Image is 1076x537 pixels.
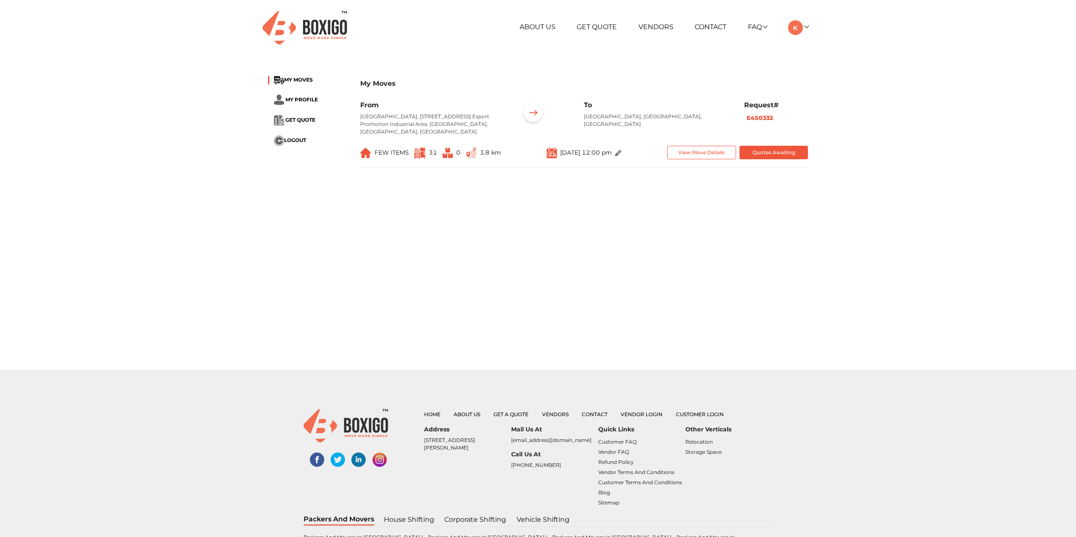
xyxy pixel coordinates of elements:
img: ... [615,150,622,156]
a: About Us [454,411,480,417]
img: ... [466,147,476,158]
button: View Move Details [667,146,736,160]
img: linked-in-social-links [351,452,366,467]
img: ... [274,95,284,105]
a: Get Quote [577,23,617,31]
a: Customer Login [676,411,724,417]
span: 0 [456,149,460,156]
img: ... [520,101,546,127]
button: Quotes Awaiting [739,146,808,160]
a: ...MY MOVES [274,77,313,83]
span: MY PROFILE [285,96,318,103]
h6: Address [424,426,511,433]
p: [GEOGRAPHIC_DATA], [STREET_ADDRESS] Export Promotion Industrial Area, [GEOGRAPHIC_DATA], [GEOGRAP... [360,113,507,136]
h6: From [360,101,507,109]
a: [PHONE_NUMBER] [511,462,561,468]
a: Relocation [685,439,713,445]
a: Vendor FAQ [598,449,629,455]
a: ... GET QUOTE [274,117,315,123]
h6: Call Us At [511,451,598,458]
a: Packers and Movers [304,514,374,526]
button: ...LOGOUT [274,136,306,146]
a: Customer Terms and Conditions [598,479,682,485]
a: Get a Quote [493,411,528,417]
a: House shifting [383,514,435,525]
img: ... [414,147,425,158]
img: ... [274,136,284,146]
a: Contact [582,411,608,417]
a: Refund Policy [598,459,634,465]
h6: To [584,101,731,109]
img: facebook-social-links [310,452,324,467]
a: Sitemap [598,499,619,506]
a: Blog [598,489,610,496]
a: Corporate shifting [444,514,507,525]
img: twitter-social-links [331,452,345,467]
a: About Us [520,23,556,31]
a: FAQ [748,23,767,31]
span: GET QUOTE [285,117,315,123]
h6: Request# [744,101,808,109]
a: Vendor Terms and Conditions [598,469,674,475]
span: 31 [429,149,437,156]
span: MY MOVES [284,77,313,83]
h3: My Moves [360,79,808,87]
button: E450332 [744,113,775,123]
a: Home [424,411,441,417]
span: [DATE] 12:00 pm [560,149,612,156]
img: ... [360,148,371,158]
p: [STREET_ADDRESS][PERSON_NAME] [424,436,511,452]
span: LOGOUT [284,137,306,144]
a: Contact [695,23,726,31]
img: Boxigo [263,11,347,44]
a: Vendors [542,411,569,417]
img: ... [547,147,557,158]
p: [GEOGRAPHIC_DATA], [GEOGRAPHIC_DATA], [GEOGRAPHIC_DATA] [584,113,731,128]
a: Customer FAQ [598,439,637,445]
span: 3.8 km [480,149,501,156]
img: ... [274,76,284,85]
a: ... MY PROFILE [274,96,318,103]
img: ... [274,115,284,125]
img: ... [443,148,453,158]
h6: Quick Links [598,426,685,433]
img: boxigo_logo_small [304,409,388,442]
a: [EMAIL_ADDRESS][DOMAIN_NAME] [511,437,591,443]
h6: Mail Us At [511,426,598,433]
h6: Other Verticals [685,426,772,433]
span: FEW ITEMS [375,149,409,156]
a: Storage Space [685,449,722,455]
a: Vendor Login [621,411,663,417]
a: Vendors [638,23,674,31]
b: E450332 [747,114,773,122]
img: instagram-social-links [372,452,387,467]
a: Vehicle Shifting [516,514,570,525]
